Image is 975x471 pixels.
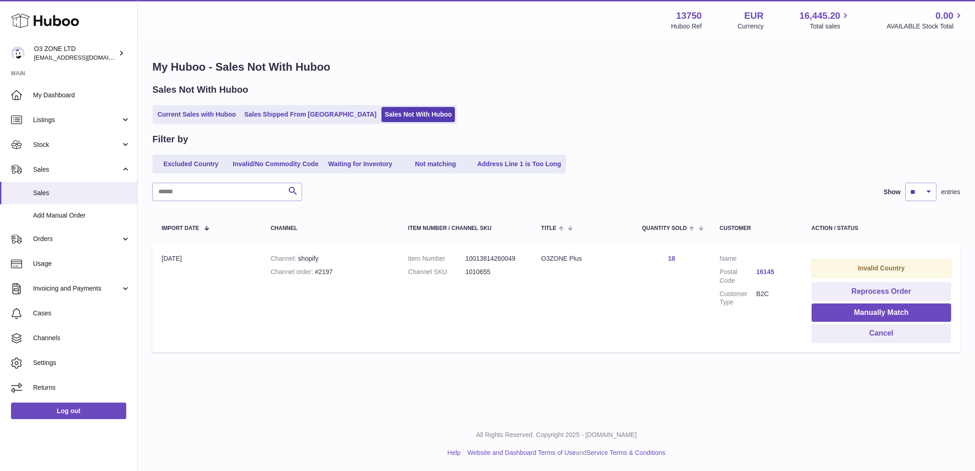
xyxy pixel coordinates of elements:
a: Help [448,449,461,456]
label: Show [884,188,901,196]
dt: Item Number [408,254,465,263]
a: 0.00 AVAILABLE Stock Total [886,10,964,31]
span: Total sales [810,22,851,31]
div: Action / Status [812,225,951,231]
dd: B2C [756,290,793,307]
a: Not matching [399,157,472,172]
span: 0.00 [936,10,953,22]
a: Log out [11,403,126,419]
span: Listings [33,116,121,124]
a: Website and Dashboard Terms of Use [467,449,576,456]
strong: 13750 [676,10,702,22]
img: hello@o3zoneltd.co.uk [11,46,25,60]
a: Excluded Country [154,157,228,172]
a: Service Terms & Conditions [587,449,666,456]
span: Channels [33,334,130,342]
div: #2197 [270,268,389,276]
a: 16,445.20 Total sales [799,10,851,31]
span: AVAILABLE Stock Total [886,22,964,31]
a: Invalid/No Commodity Code [230,157,322,172]
strong: Channel [270,255,298,262]
span: Settings [33,359,130,367]
a: Address Line 1 is Too Long [474,157,565,172]
span: [EMAIL_ADDRESS][DOMAIN_NAME] [34,54,135,61]
span: Sales [33,165,121,174]
dt: Postal Code [720,268,756,285]
div: O3ZONE Plus [541,254,624,263]
span: Quantity Sold [642,225,687,231]
span: Title [541,225,556,231]
a: Current Sales with Huboo [154,107,239,122]
h2: Sales Not With Huboo [152,84,248,96]
div: shopify [270,254,389,263]
strong: Channel order [270,268,315,275]
div: Channel [270,225,389,231]
div: O3 ZONE LTD [34,45,117,62]
dt: Channel SKU [408,268,465,276]
span: 16,445.20 [799,10,840,22]
strong: EUR [744,10,763,22]
span: Cases [33,309,130,318]
div: Currency [738,22,764,31]
span: Add Manual Order [33,211,130,220]
h2: Filter by [152,133,188,146]
span: Orders [33,235,121,243]
span: Invoicing and Payments [33,284,121,293]
div: Customer [720,225,793,231]
dd: 1010655 [465,268,523,276]
a: Sales Shipped From [GEOGRAPHIC_DATA] [241,107,380,122]
span: Stock [33,140,121,149]
dt: Name [720,254,756,263]
button: Reprocess Order [812,282,951,301]
span: Sales [33,189,130,197]
a: Waiting for Inventory [324,157,397,172]
span: Import date [162,225,199,231]
a: 16145 [756,268,793,276]
span: entries [941,188,960,196]
button: Cancel [812,324,951,343]
span: Usage [33,259,130,268]
dd: 10013814260049 [465,254,523,263]
div: Item Number / Channel SKU [408,225,523,231]
a: 18 [668,255,675,262]
dt: Customer Type [720,290,756,307]
span: Returns [33,383,130,392]
button: Manually Match [812,303,951,322]
span: My Dashboard [33,91,130,100]
td: [DATE] [152,245,261,352]
h1: My Huboo - Sales Not With Huboo [152,60,960,74]
p: All Rights Reserved. Copyright 2025 - [DOMAIN_NAME] [145,431,968,439]
li: and [464,449,665,457]
strong: Invalid Country [858,264,905,272]
a: Sales Not With Huboo [381,107,455,122]
div: Huboo Ref [671,22,702,31]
